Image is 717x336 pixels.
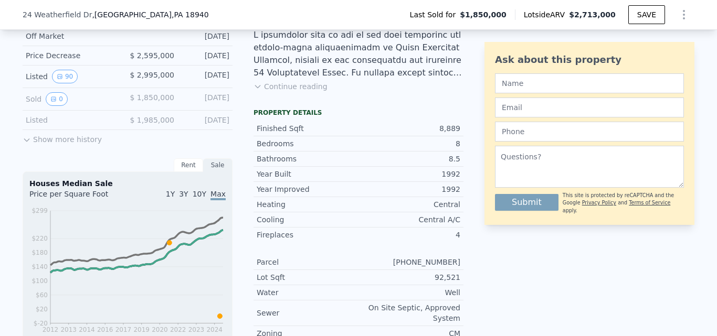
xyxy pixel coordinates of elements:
tspan: $180 [31,249,48,256]
div: Property details [254,109,463,117]
div: Central [358,199,460,210]
div: Price per Square Foot [29,189,128,205]
input: Name [495,73,684,93]
span: $ 1,985,000 [130,116,174,124]
div: [PHONE_NUMBER] [358,257,460,267]
tspan: 2023 [188,326,205,333]
div: Bedrooms [257,138,358,149]
span: 1Y [166,190,175,198]
div: Ask about this property [495,52,684,67]
div: 92,521 [358,272,460,283]
span: 3Y [179,190,188,198]
span: 24 Weatherfield Dr [23,9,92,20]
tspan: $-20 [34,320,48,327]
div: Bathrooms [257,154,358,164]
span: $2,713,000 [569,10,616,19]
div: Rent [174,158,203,172]
div: Year Built [257,169,358,179]
span: $1,850,000 [460,9,507,20]
div: Listed [26,115,119,125]
div: On Site Septic, Approved System [358,302,460,323]
tspan: 2022 [170,326,186,333]
div: Finished Sqft [257,123,358,134]
div: Sale [203,158,233,172]
button: Continue reading [254,81,328,92]
button: View historical data [46,92,68,106]
tspan: 2017 [115,326,132,333]
span: Last Sold for [410,9,460,20]
input: Phone [495,122,684,142]
div: [DATE] [183,92,229,106]
span: Lotside ARV [524,9,569,20]
button: Show more history [23,130,102,145]
tspan: $220 [31,235,48,242]
div: [DATE] [183,115,229,125]
div: [DATE] [183,70,229,83]
span: Max [210,190,226,200]
div: 1992 [358,184,460,194]
tspan: 2019 [133,326,150,333]
input: Email [495,97,684,117]
div: 1992 [358,169,460,179]
div: Water [257,287,358,298]
button: Show Options [673,4,694,25]
span: $ 2,995,000 [130,71,174,79]
tspan: 2020 [152,326,168,333]
tspan: 2016 [97,326,113,333]
div: Off Market [26,31,119,41]
div: L ipsumdolor sita co adi el sed doei temporinc utl etdolo-magna aliquaenimadm ve Quisn Exercitat ... [254,29,463,79]
button: SAVE [628,5,665,24]
tspan: 2013 [60,326,77,333]
div: [DATE] [183,50,229,61]
div: Central A/C [358,214,460,225]
div: Fireplaces [257,230,358,240]
button: View historical data [52,70,78,83]
a: Privacy Policy [582,200,616,205]
tspan: 2012 [43,326,59,333]
tspan: $140 [31,263,48,270]
div: Year Improved [257,184,358,194]
tspan: $100 [31,277,48,285]
span: $ 2,595,000 [130,51,174,60]
div: 8,889 [358,123,460,134]
div: 8 [358,138,460,149]
div: Houses Median Sale [29,178,226,189]
tspan: $299 [31,207,48,214]
div: Listed [26,70,119,83]
a: Terms of Service [629,200,670,205]
div: 4 [358,230,460,240]
div: Sold [26,92,119,106]
div: Lot Sqft [257,272,358,283]
div: 8.5 [358,154,460,164]
span: $ 1,850,000 [130,93,174,102]
div: Sewer [257,308,358,318]
tspan: 2024 [206,326,223,333]
span: , [GEOGRAPHIC_DATA] [92,9,208,20]
span: , PA 18940 [172,10,209,19]
div: Heating [257,199,358,210]
div: Well [358,287,460,298]
tspan: $60 [36,291,48,299]
div: [DATE] [183,31,229,41]
div: Parcel [257,257,358,267]
div: Cooling [257,214,358,225]
button: Submit [495,194,558,211]
tspan: $20 [36,306,48,313]
span: 10Y [193,190,206,198]
div: This site is protected by reCAPTCHA and the Google and apply. [563,192,684,214]
div: Price Decrease [26,50,119,61]
tspan: 2014 [79,326,95,333]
